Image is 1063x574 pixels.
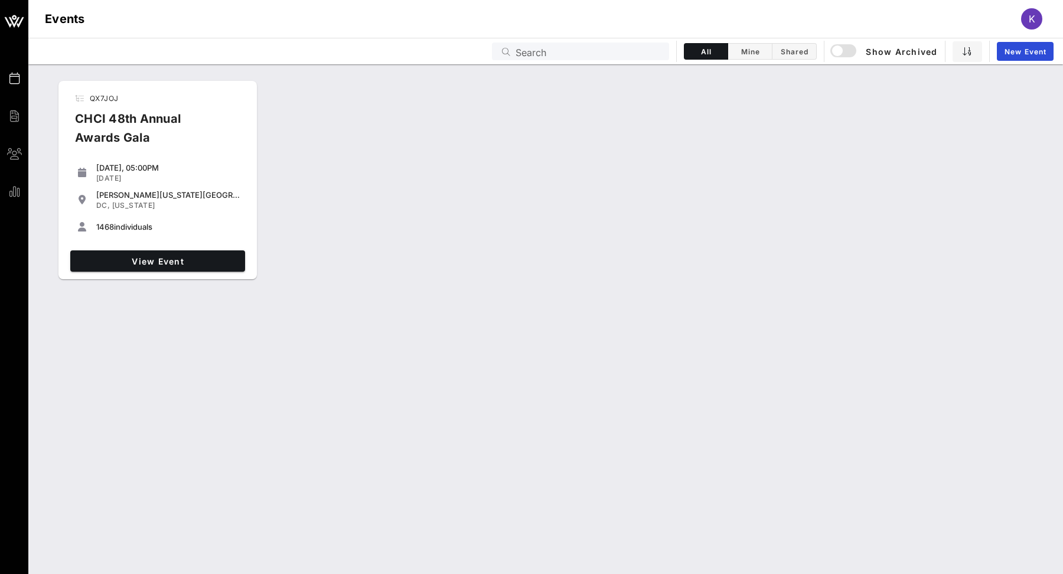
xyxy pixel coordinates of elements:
button: Mine [728,43,772,60]
span: K [1029,13,1035,25]
a: View Event [70,250,245,272]
div: individuals [96,222,240,231]
span: DC, [96,201,110,210]
span: Shared [780,47,809,56]
span: QX7JOJ [90,94,118,103]
span: Show Archived [832,44,937,58]
div: K [1021,8,1042,30]
span: 1468 [96,222,114,231]
div: [PERSON_NAME][US_STATE][GEOGRAPHIC_DATA] [96,190,240,200]
div: [DATE] [96,174,240,183]
button: Shared [772,43,817,60]
button: All [684,43,728,60]
h1: Events [45,9,85,28]
span: [US_STATE] [112,201,155,210]
span: All [692,47,720,56]
span: New Event [1004,47,1046,56]
div: CHCI 48th Annual Awards Gala [66,109,232,156]
span: View Event [75,256,240,266]
a: New Event [997,42,1054,61]
button: Show Archived [832,41,938,62]
div: [DATE], 05:00PM [96,163,240,172]
span: Mine [735,47,765,56]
